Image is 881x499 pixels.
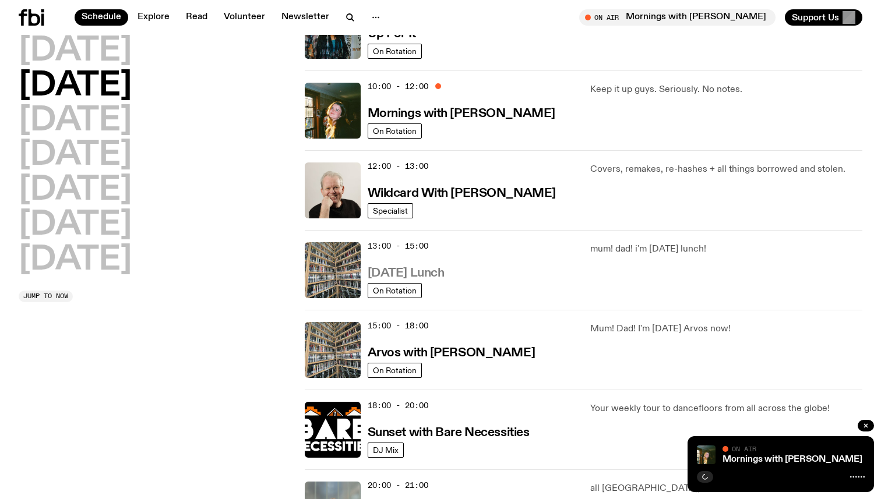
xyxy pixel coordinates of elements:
[590,242,862,256] p: mum! dad! i'm [DATE] lunch!
[19,244,132,277] button: [DATE]
[19,70,132,102] button: [DATE]
[19,209,132,242] button: [DATE]
[368,443,404,458] a: DJ Mix
[368,320,428,331] span: 15:00 - 18:00
[579,9,776,26] button: On AirMornings with [PERSON_NAME]
[19,174,132,207] button: [DATE]
[305,83,361,139] img: Freya smiles coyly as she poses for the image.
[305,242,361,298] img: A corner shot of the fbi music library
[131,9,177,26] a: Explore
[368,108,555,120] h3: Mornings with [PERSON_NAME]
[590,83,862,97] p: Keep it up guys. Seriously. No notes.
[19,35,132,68] button: [DATE]
[373,47,417,55] span: On Rotation
[368,400,428,411] span: 18:00 - 20:00
[373,126,417,135] span: On Rotation
[792,12,839,23] span: Support Us
[305,402,361,458] img: Bare Necessities
[368,427,530,439] h3: Sunset with Bare Necessities
[217,9,272,26] a: Volunteer
[19,139,132,172] button: [DATE]
[368,105,555,120] a: Mornings with [PERSON_NAME]
[368,424,530,439] a: Sunset with Bare Necessities
[368,185,556,200] a: Wildcard With [PERSON_NAME]
[368,81,428,92] span: 10:00 - 12:00
[723,455,862,464] a: Mornings with [PERSON_NAME]
[274,9,336,26] a: Newsletter
[368,347,535,359] h3: Arvos with [PERSON_NAME]
[368,345,535,359] a: Arvos with [PERSON_NAME]
[590,162,862,176] p: Covers, remakes, re-hashes + all things borrowed and stolen.
[19,105,132,137] button: [DATE]
[368,363,422,378] a: On Rotation
[368,187,556,200] h3: Wildcard With [PERSON_NAME]
[368,240,428,252] span: 13:00 - 15:00
[697,445,716,464] img: Freya smiles coyly as she poses for the image.
[373,286,417,295] span: On Rotation
[75,9,128,26] a: Schedule
[373,206,408,215] span: Specialist
[373,445,399,454] span: DJ Mix
[590,402,862,416] p: Your weekly tour to dancefloors from all across the globe!
[19,291,73,302] button: Jump to now
[368,123,422,139] a: On Rotation
[590,482,862,496] p: all [GEOGRAPHIC_DATA], all sounds
[368,480,428,491] span: 20:00 - 21:00
[23,293,68,299] span: Jump to now
[368,265,445,279] a: [DATE] Lunch
[732,445,756,452] span: On Air
[305,322,361,378] img: A corner shot of the fbi music library
[368,44,422,59] a: On Rotation
[368,161,428,172] span: 12:00 - 13:00
[785,9,862,26] button: Support Us
[305,162,361,218] img: Stuart is smiling charmingly, wearing a black t-shirt against a stark white background.
[179,9,214,26] a: Read
[373,366,417,374] span: On Rotation
[368,267,445,279] h3: [DATE] Lunch
[590,322,862,336] p: Mum! Dad! I'm [DATE] Arvos now!
[368,283,422,298] a: On Rotation
[368,203,413,218] a: Specialist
